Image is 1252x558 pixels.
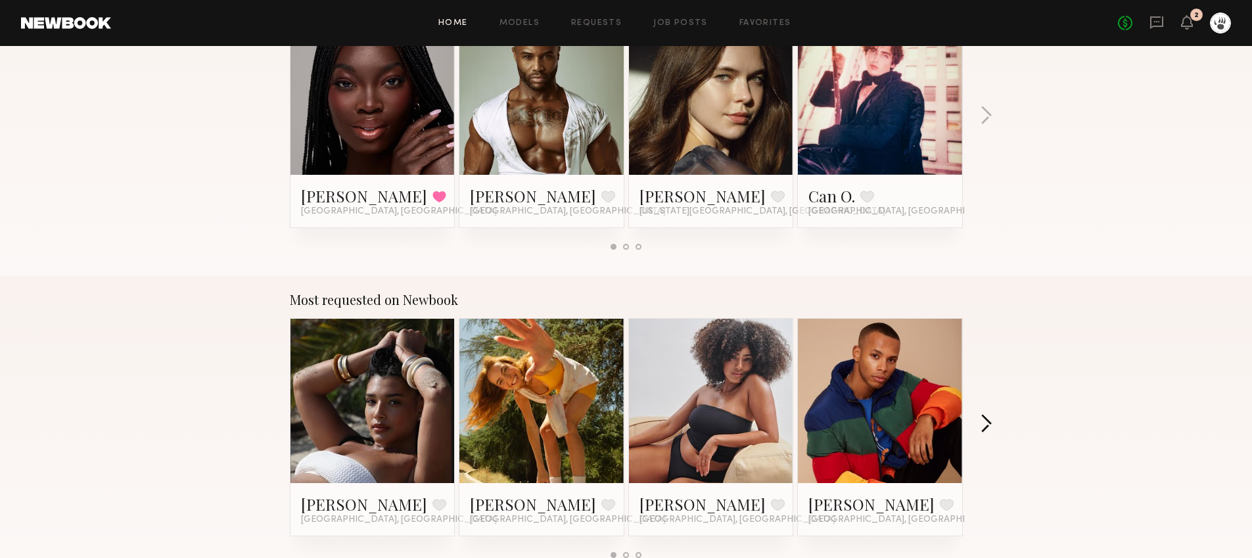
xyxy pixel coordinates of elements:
a: Can O. [808,185,855,206]
span: [GEOGRAPHIC_DATA], [GEOGRAPHIC_DATA] [301,515,497,525]
a: [PERSON_NAME] [301,494,427,515]
a: Home [438,19,468,28]
a: [PERSON_NAME] [470,185,596,206]
a: Favorites [739,19,791,28]
a: [PERSON_NAME] [470,494,596,515]
span: [GEOGRAPHIC_DATA], [GEOGRAPHIC_DATA] [301,206,497,217]
span: [GEOGRAPHIC_DATA], [GEOGRAPHIC_DATA] [808,206,1004,217]
a: Requests [571,19,622,28]
span: [GEOGRAPHIC_DATA], [GEOGRAPHIC_DATA] [470,515,666,525]
div: Most requested on Newbook [290,292,963,308]
span: [GEOGRAPHIC_DATA], [GEOGRAPHIC_DATA] [639,515,835,525]
span: [GEOGRAPHIC_DATA], [GEOGRAPHIC_DATA] [470,206,666,217]
div: 2 [1194,12,1199,19]
a: [PERSON_NAME] [808,494,935,515]
a: [PERSON_NAME] [301,185,427,206]
a: [PERSON_NAME] [639,494,766,515]
a: Models [499,19,540,28]
span: [US_STATE][GEOGRAPHIC_DATA], [GEOGRAPHIC_DATA] [639,206,885,217]
a: [PERSON_NAME] [639,185,766,206]
a: Job Posts [653,19,708,28]
span: [GEOGRAPHIC_DATA], [GEOGRAPHIC_DATA] [808,515,1004,525]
